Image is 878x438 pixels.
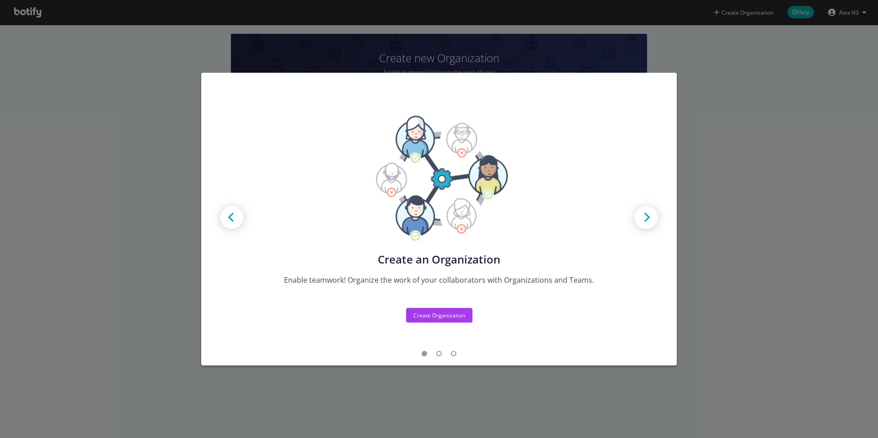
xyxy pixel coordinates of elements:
div: Enable teamwork! Organize the work of your collaborators with Organizations and Teams. [276,275,602,285]
img: Prev arrow [211,198,252,239]
img: Tutorial [370,116,508,242]
div: Create an Organization [276,253,602,266]
button: Create Organization [406,308,472,322]
div: Create Organization [413,311,465,319]
img: Next arrow [626,198,667,239]
div: modal [201,73,677,366]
